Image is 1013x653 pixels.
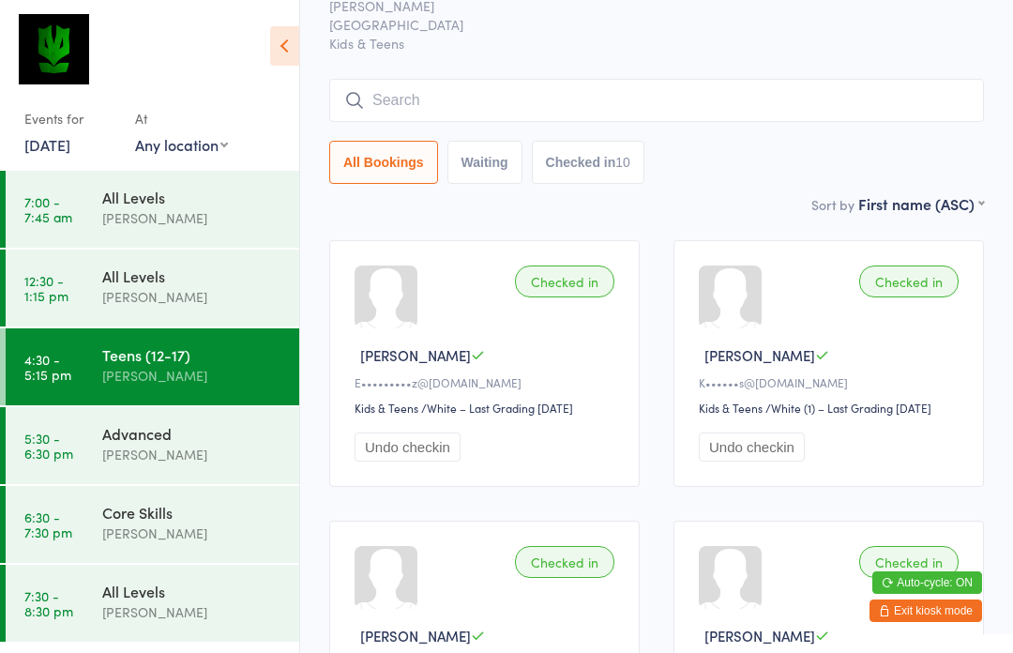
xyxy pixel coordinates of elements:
[704,626,815,645] span: [PERSON_NAME]
[102,601,283,623] div: [PERSON_NAME]
[355,433,461,462] button: Undo checkin
[858,193,984,214] div: First name (ASC)
[102,266,283,286] div: All Levels
[102,581,283,601] div: All Levels
[515,266,614,297] div: Checked in
[811,195,854,214] label: Sort by
[102,423,283,444] div: Advanced
[24,588,73,618] time: 7:30 - 8:30 pm
[102,187,283,207] div: All Levels
[704,345,815,365] span: [PERSON_NAME]
[102,207,283,229] div: [PERSON_NAME]
[6,171,299,248] a: 7:00 -7:45 amAll Levels[PERSON_NAME]
[859,546,959,578] div: Checked in
[102,286,283,308] div: [PERSON_NAME]
[6,486,299,563] a: 6:30 -7:30 pmCore Skills[PERSON_NAME]
[24,134,70,155] a: [DATE]
[6,250,299,326] a: 12:30 -1:15 pmAll Levels[PERSON_NAME]
[615,155,630,170] div: 10
[102,444,283,465] div: [PERSON_NAME]
[360,626,471,645] span: [PERSON_NAME]
[24,352,71,382] time: 4:30 - 5:15 pm
[135,103,228,134] div: At
[135,134,228,155] div: Any location
[699,400,763,416] div: Kids & Teens
[102,344,283,365] div: Teens (12-17)
[24,273,68,303] time: 12:30 - 1:15 pm
[765,400,931,416] span: / White (1) – Last Grading [DATE]
[329,15,955,34] span: [GEOGRAPHIC_DATA]
[872,571,982,594] button: Auto-cycle: ON
[24,194,72,224] time: 7:00 - 7:45 am
[329,79,984,122] input: Search
[19,14,89,84] img: Krav Maga Defence Institute
[421,400,573,416] span: / White – Last Grading [DATE]
[24,103,116,134] div: Events for
[355,374,620,390] div: E•••••••••z@[DOMAIN_NAME]
[6,565,299,642] a: 7:30 -8:30 pmAll Levels[PERSON_NAME]
[360,345,471,365] span: [PERSON_NAME]
[329,34,984,53] span: Kids & Teens
[102,502,283,523] div: Core Skills
[699,433,805,462] button: Undo checkin
[102,365,283,387] div: [PERSON_NAME]
[355,400,418,416] div: Kids & Teens
[447,141,522,184] button: Waiting
[102,523,283,544] div: [PERSON_NAME]
[515,546,614,578] div: Checked in
[859,266,959,297] div: Checked in
[6,407,299,484] a: 5:30 -6:30 pmAdvanced[PERSON_NAME]
[24,509,72,539] time: 6:30 - 7:30 pm
[24,431,73,461] time: 5:30 - 6:30 pm
[532,141,644,184] button: Checked in10
[329,141,438,184] button: All Bookings
[6,328,299,405] a: 4:30 -5:15 pmTeens (12-17)[PERSON_NAME]
[869,600,982,622] button: Exit kiosk mode
[699,374,964,390] div: K••••••s@[DOMAIN_NAME]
